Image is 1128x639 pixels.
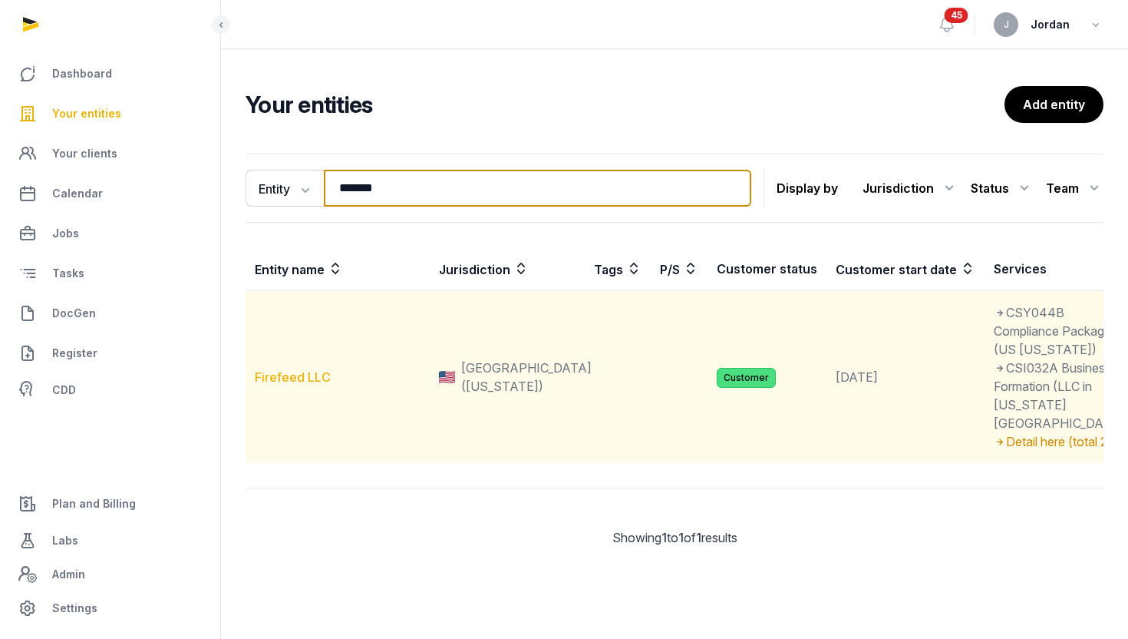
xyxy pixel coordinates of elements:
th: Customer status [707,247,826,291]
span: Register [52,344,97,363]
button: Entity [246,170,324,207]
a: Plan and Billing [12,485,208,522]
span: Settings [52,599,97,617]
span: Your clients [52,144,117,163]
span: DocGen [52,304,96,323]
th: Entity name [246,247,430,291]
a: Admin [12,559,208,590]
span: 1 [696,530,701,545]
a: Firefeed LLC [255,369,331,385]
th: P/S [651,247,707,291]
span: Calendar [52,184,103,203]
a: Register [12,335,208,372]
a: Settings [12,590,208,627]
a: Dashboard [12,55,208,92]
span: 1 [661,530,667,545]
div: Status [971,176,1034,200]
div: Showing to of results [246,528,1103,547]
a: Calendar [12,175,208,212]
a: Jobs [12,215,208,252]
span: 45 [945,8,968,23]
th: Tags [585,247,651,291]
span: Dashboard [52,65,112,83]
span: Labs [52,531,78,550]
p: Display by [777,176,838,200]
span: Your entities [52,104,121,123]
span: CDD [52,381,76,399]
span: Admin [52,565,85,584]
a: Add entity [1004,86,1103,123]
span: Jobs [52,224,79,243]
span: CSY044B Compliance Package (US [US_STATE]) [994,305,1111,357]
a: Your entities [12,95,208,132]
a: CDD [12,375,208,406]
span: J [1004,20,1009,29]
th: Jurisdiction [430,247,585,291]
td: [DATE] [826,291,985,464]
span: Jordan [1031,15,1070,34]
th: Customer start date [826,247,985,291]
span: 1 [678,530,684,545]
span: Customer [717,368,776,388]
a: DocGen [12,295,208,332]
span: Tasks [52,264,84,283]
div: Team [1046,176,1103,200]
span: [GEOGRAPHIC_DATA] ([US_STATE]) [461,359,592,396]
a: Labs [12,522,208,559]
h2: Your entities [246,91,1004,118]
span: Plan and Billing [52,495,136,513]
a: Your clients [12,135,208,172]
a: Tasks [12,255,208,292]
div: Jurisdiction [862,176,958,200]
button: J [994,12,1018,37]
